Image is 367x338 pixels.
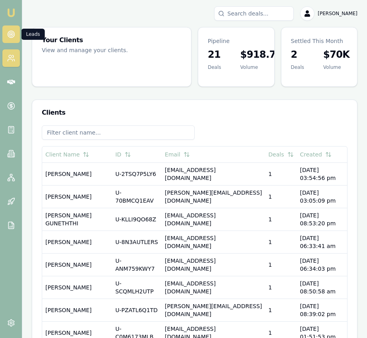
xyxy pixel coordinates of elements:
[291,64,305,70] div: Deals
[42,109,347,116] h3: Clients
[208,64,221,70] div: Deals
[115,147,131,162] button: ID
[42,162,112,185] td: [PERSON_NAME]
[42,299,112,321] td: [PERSON_NAME]
[112,208,162,231] td: U-KLLI9QO68Z
[297,253,347,276] td: [DATE] 06:34:03 pm
[162,276,265,299] td: [EMAIL_ADDRESS][DOMAIN_NAME]
[112,253,162,276] td: U-ANM759KWY7
[6,8,16,18] img: emu-icon-u.png
[165,147,190,162] button: Email
[265,253,297,276] td: 1
[162,299,265,321] td: [PERSON_NAME][EMAIL_ADDRESS][DOMAIN_NAME]
[323,48,349,61] h3: $70K
[162,208,265,231] td: [EMAIL_ADDRESS][DOMAIN_NAME]
[297,185,347,208] td: [DATE] 03:05:09 pm
[208,48,221,61] h3: 21
[291,48,305,61] h3: 2
[162,253,265,276] td: [EMAIL_ADDRESS][DOMAIN_NAME]
[240,64,283,70] div: Volume
[265,276,297,299] td: 1
[297,208,347,231] td: [DATE] 08:53:20 pm
[162,185,265,208] td: [PERSON_NAME][EMAIL_ADDRESS][DOMAIN_NAME]
[21,29,45,40] div: Leads
[112,231,162,253] td: U-8N3AUTLERS
[42,208,112,231] td: [PERSON_NAME] GUNETHTHI
[42,46,182,55] p: View and manage your clients.
[162,231,265,253] td: [EMAIL_ADDRESS][DOMAIN_NAME]
[297,299,347,321] td: [DATE] 08:39:02 pm
[297,276,347,299] td: [DATE] 08:50:58 am
[162,162,265,185] td: [EMAIL_ADDRESS][DOMAIN_NAME]
[112,276,162,299] td: U-SCQMLH2UTP
[112,185,162,208] td: U-70BMCQ1EAV
[42,37,182,43] h3: Your Clients
[240,48,283,61] h3: $918.7K
[323,64,349,70] div: Volume
[318,10,357,17] span: [PERSON_NAME]
[265,299,297,321] td: 1
[297,231,347,253] td: [DATE] 06:33:41 am
[112,162,162,185] td: U-2TSQ7P5LY6
[42,231,112,253] td: [PERSON_NAME]
[291,37,348,45] p: Settled This Month
[42,276,112,299] td: [PERSON_NAME]
[112,299,162,321] td: U-PZATL6Q1TD
[265,185,297,208] td: 1
[45,147,89,162] button: Client Name
[265,208,297,231] td: 1
[208,37,265,45] p: Pipeline
[42,125,195,140] input: Filter client name...
[265,231,297,253] td: 1
[214,6,294,21] input: Search deals
[42,253,112,276] td: [PERSON_NAME]
[268,147,293,162] button: Deals
[297,162,347,185] td: [DATE] 03:54:56 pm
[42,185,112,208] td: [PERSON_NAME]
[300,147,332,162] button: Created
[265,162,297,185] td: 1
